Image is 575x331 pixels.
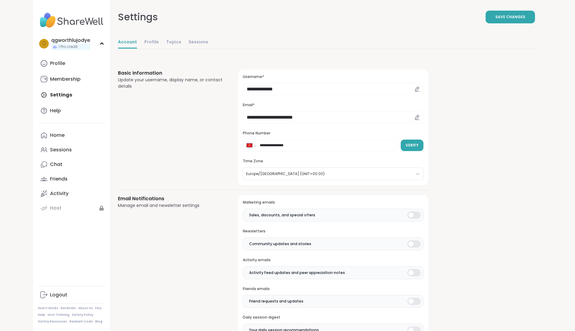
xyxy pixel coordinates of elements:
a: Help [38,313,45,317]
span: q [42,40,46,48]
span: Activity Feed updates and peer appreciation notes [249,270,345,275]
span: Friend requests and updates [249,299,303,304]
div: Membership [50,76,81,83]
a: Redeem Code [69,319,93,324]
a: Friends [38,172,105,186]
h3: Friends emails [243,286,423,292]
h3: Email Notifications [118,195,224,202]
div: Sessions [50,147,72,153]
h3: Daily session digest [243,315,423,320]
span: Community updates and stories [249,241,311,247]
div: Host [50,205,62,211]
div: Profile [50,60,65,67]
a: Blog [95,319,102,324]
h3: Email* [243,103,423,108]
a: Safety Resources [38,319,67,324]
a: Safety Policy [72,313,93,317]
div: Home [50,132,65,139]
div: Help [50,107,61,114]
h3: Newsletters [243,229,423,234]
a: Activity [38,186,105,201]
div: qgworthlujodye [51,37,90,44]
a: Home [38,128,105,143]
a: Chat [38,157,105,172]
a: Profile [144,36,159,49]
img: ShareWell Nav Logo [38,10,105,31]
a: Membership [38,72,105,86]
a: Logout [38,288,105,302]
div: Activity [50,190,69,197]
a: Help [38,103,105,118]
h3: Activity emails [243,258,423,263]
h3: Time Zone [243,159,423,164]
a: Sessions [38,143,105,157]
h3: Phone Number [243,131,423,136]
a: Host Training [48,313,69,317]
span: Sales, discounts, and special offers [249,212,315,218]
a: Account [118,36,137,49]
button: Save Changes [486,11,535,23]
a: FAQ [95,306,102,310]
span: Save Changes [495,14,525,20]
a: About Us [78,306,93,310]
button: Verify [401,140,423,151]
div: Chat [50,161,62,168]
a: Sessions [189,36,208,49]
span: Verify [406,143,419,148]
span: 1 Pro credit [59,44,78,49]
a: Host [38,201,105,215]
div: Logout [50,292,67,298]
a: Referrals [61,306,76,310]
div: Update your username, display name, or contact details [118,77,224,90]
a: How It Works [38,306,58,310]
h3: Basic Information [118,69,224,77]
div: Manage email and newsletter settings [118,202,224,209]
h3: Username* [243,74,423,79]
a: Profile [38,56,105,71]
h3: Marketing emails [243,200,423,205]
div: Friends [50,176,68,182]
div: Settings [118,10,158,24]
a: Topics [166,36,181,49]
